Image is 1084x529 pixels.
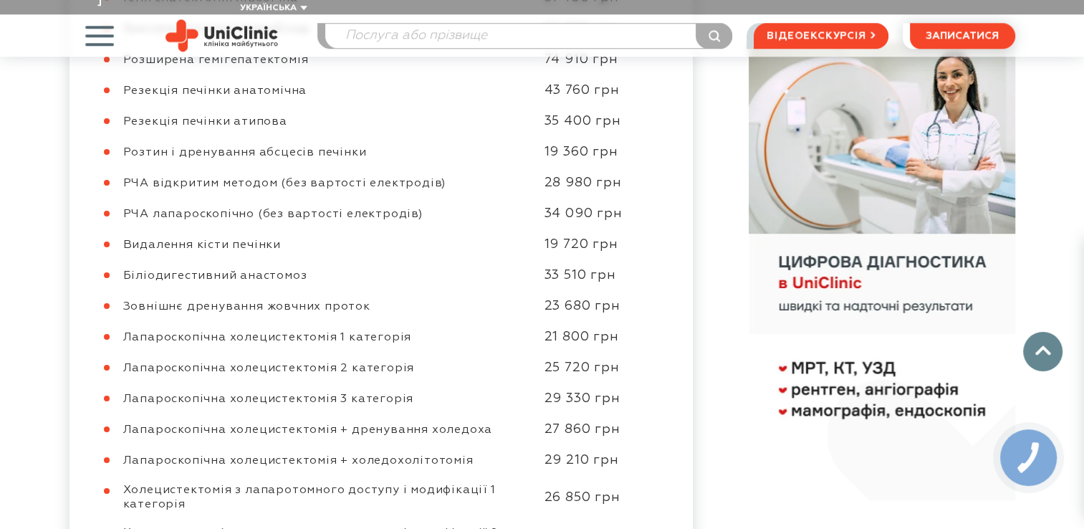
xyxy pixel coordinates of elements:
[530,452,653,469] div: 29 210 грн
[240,4,297,12] span: Українська
[530,144,653,161] div: 19 360 грн
[530,391,653,407] div: 29 330 грн
[530,113,653,130] div: 35 400 грн
[123,485,496,510] span: Холецистектомія з лапаротомного доступу і модифікації 1 категорія
[926,31,999,41] span: записатися
[123,209,423,220] span: РЧА лапароскопічно (без вартості електродів)
[123,455,474,467] span: Лапароскопічна холецистектомія + холедохолітотомія
[123,332,412,343] span: Лапароскопічна холецистектомія 1 категорія
[530,52,653,68] div: 74 910 грн
[910,23,1015,49] button: записатися
[530,175,653,191] div: 28 980 грн
[530,82,653,99] div: 43 760 грн
[530,329,653,345] div: 21 800 грн
[236,3,307,14] button: Українська
[123,301,370,313] span: Зовнішнє дренування жовчних проток
[530,421,653,438] div: 27 860 грн
[530,267,653,284] div: 33 510 грн
[123,147,367,158] span: Розтин і дренування абсцесів печінки
[123,424,493,436] span: Лапароскопічна холецистектомія + дренування холедоха
[123,363,415,374] span: Лапароскопічна холецистектомія 2 категорія
[123,178,447,189] span: РЧА відкритим методом (без вартості електродів)
[123,394,414,405] span: Лапароскопічна холецистектомія 3 категорія
[530,237,653,253] div: 19 720 грн
[123,116,287,128] span: Резекція печінки атипова
[325,24,732,48] input: Послуга або прізвище
[123,270,307,282] span: Біліодигестивний анастомоз
[123,85,307,97] span: Резекція печінки анатомічна
[530,298,653,315] div: 23 680 грн
[166,19,278,52] img: Uniclinic
[123,239,281,251] span: Видалення кісти печінки
[123,54,309,66] span: Розширена гемігепатектомія
[767,24,865,48] span: відеоекскурсія
[530,360,653,376] div: 25 720 грн
[754,23,888,49] a: відеоекскурсія
[530,490,653,506] div: 26 850 грн
[530,206,653,222] div: 34 090 грн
